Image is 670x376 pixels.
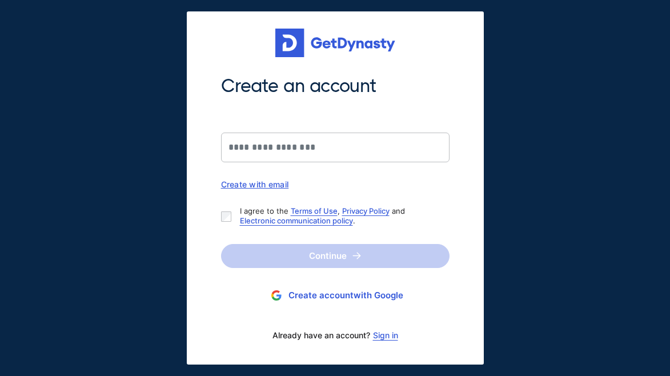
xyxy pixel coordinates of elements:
[373,331,398,340] a: Sign in
[342,206,390,215] a: Privacy Policy
[240,216,353,225] a: Electronic communication policy
[275,29,395,57] img: Get started for free with Dynasty Trust Company
[291,206,338,215] a: Terms of Use
[221,74,450,98] span: Create an account
[221,179,450,189] div: Create with email
[221,285,450,306] button: Create accountwith Google
[221,323,450,347] div: Already have an account?
[240,206,440,226] p: I agree to the , and .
